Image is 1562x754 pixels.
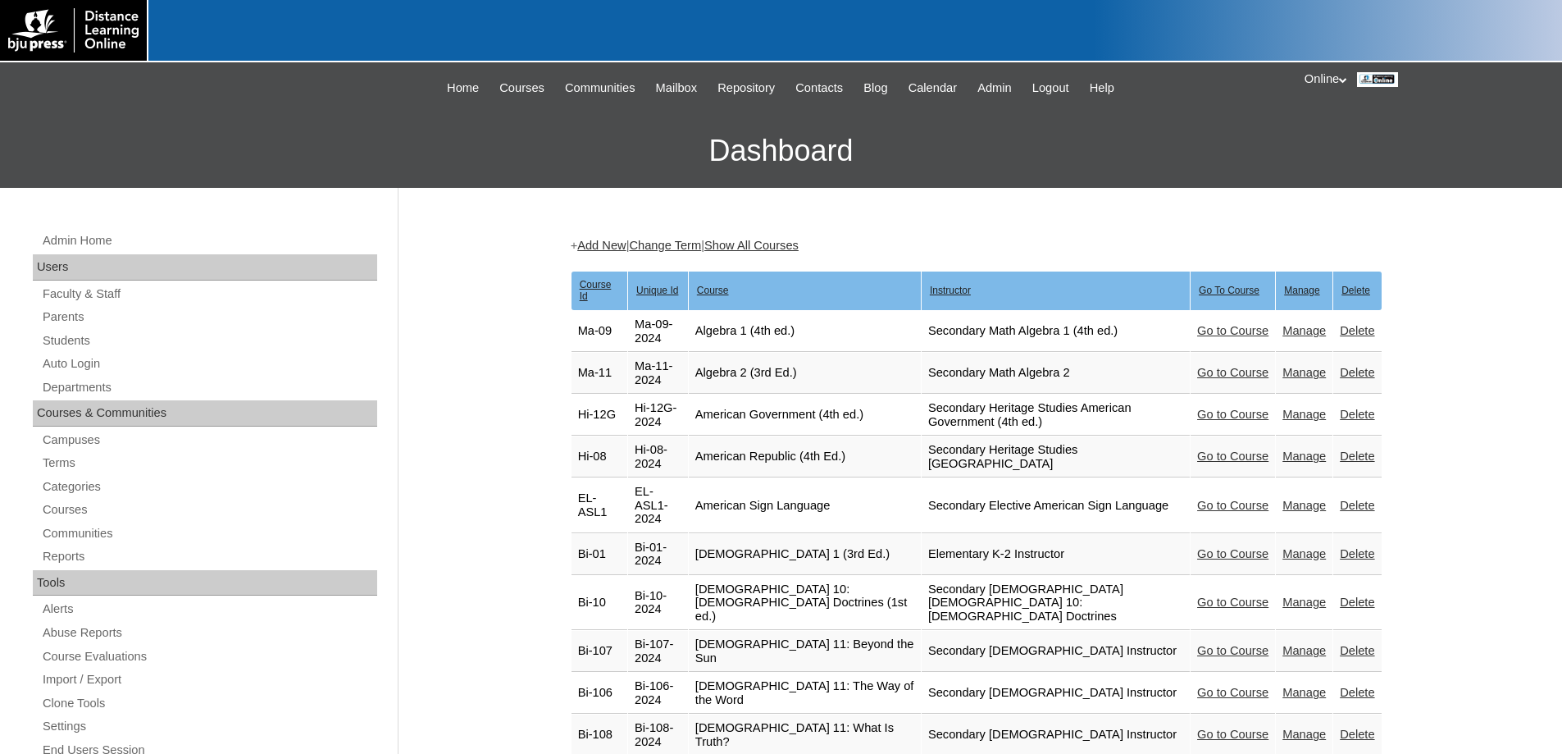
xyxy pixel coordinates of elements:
[1340,686,1374,699] a: Delete
[922,534,1190,575] td: Elementary K-2 Instructor
[1282,644,1326,657] a: Manage
[709,79,783,98] a: Repository
[41,331,377,351] a: Students
[439,79,487,98] a: Home
[922,311,1190,352] td: Secondary Math Algebra 1 (4th ed.)
[33,254,377,281] div: Users
[1282,547,1326,560] a: Manage
[577,239,626,252] a: Add New
[1282,596,1326,609] a: Manage
[628,534,688,575] td: Bi-01-2024
[41,500,377,520] a: Courses
[1340,324,1374,337] a: Delete
[1282,499,1326,512] a: Manage
[717,79,775,98] span: Repository
[33,400,377,427] div: Courses & Communities
[1197,450,1268,463] a: Go to Course
[1340,596,1374,609] a: Delete
[1340,728,1374,741] a: Delete
[41,307,377,327] a: Parents
[499,79,544,98] span: Courses
[628,311,688,352] td: Ma-09-2024
[1282,324,1326,337] a: Manage
[8,114,1554,188] h3: Dashboard
[922,631,1190,672] td: Secondary [DEMOGRAPHIC_DATA] Instructor
[787,79,851,98] a: Contacts
[656,79,698,98] span: Mailbox
[1197,644,1268,657] a: Go to Course
[565,79,635,98] span: Communities
[689,395,921,436] td: American Government (4th ed.)
[41,546,377,567] a: Reports
[1197,324,1268,337] a: Go to Course
[689,631,921,672] td: [DEMOGRAPHIC_DATA] 11: Beyond the Sun
[447,79,479,98] span: Home
[41,599,377,619] a: Alerts
[689,576,921,631] td: [DEMOGRAPHIC_DATA] 10: [DEMOGRAPHIC_DATA] Doctrines (1st ed.)
[689,436,921,478] td: American Republic (4th Ed.)
[689,673,921,714] td: [DEMOGRAPHIC_DATA] 11: The Way of the Word
[628,436,688,478] td: Hi-08-2024
[922,576,1190,631] td: Secondary [DEMOGRAPHIC_DATA] [DEMOGRAPHIC_DATA] 10: [DEMOGRAPHIC_DATA] Doctrines
[922,436,1190,478] td: Secondary Heritage Studies [GEOGRAPHIC_DATA]
[689,534,921,575] td: [DEMOGRAPHIC_DATA] 1 (3rd Ed.)
[1282,450,1326,463] a: Manage
[557,79,644,98] a: Communities
[1024,79,1077,98] a: Logout
[41,693,377,714] a: Clone Tools
[922,353,1190,394] td: Secondary Math Algebra 2
[795,79,843,98] span: Contacts
[1340,499,1374,512] a: Delete
[1282,366,1326,379] a: Manage
[1197,366,1268,379] a: Go to Course
[41,430,377,450] a: Campuses
[704,239,799,252] a: Show All Courses
[900,79,965,98] a: Calendar
[572,311,627,352] td: Ma-09
[689,353,921,394] td: Algebra 2 (3rd Ed.)
[1341,285,1370,296] u: Delete
[969,79,1020,98] a: Admin
[41,377,377,398] a: Departments
[636,285,678,296] u: Unique Id
[41,523,377,544] a: Communities
[629,239,701,252] a: Change Term
[41,477,377,497] a: Categories
[697,285,729,296] u: Course
[863,79,887,98] span: Blog
[41,669,377,690] a: Import / Export
[628,631,688,672] td: Bi-107-2024
[1199,285,1259,296] u: Go To Course
[572,436,627,478] td: Hi-08
[1197,408,1268,421] a: Go to Course
[41,284,377,304] a: Faculty & Staff
[922,395,1190,436] td: Secondary Heritage Studies American Government (4th ed.)
[628,478,688,533] td: EL-ASL1-2024
[41,647,377,667] a: Course Evaluations
[648,79,706,98] a: Mailbox
[41,623,377,643] a: Abuse Reports
[572,534,627,575] td: Bi-01
[628,395,688,436] td: Hi-12G-2024
[1340,644,1374,657] a: Delete
[1340,450,1374,463] a: Delete
[689,478,921,533] td: American Sign Language
[628,353,688,394] td: Ma-11-2024
[1197,596,1268,609] a: Go to Course
[628,576,688,631] td: Bi-10-2024
[922,673,1190,714] td: Secondary [DEMOGRAPHIC_DATA] Instructor
[33,570,377,596] div: Tools
[628,673,688,714] td: Bi-106-2024
[8,8,139,53] img: logo-white.png
[572,395,627,436] td: Hi-12G
[977,79,1012,98] span: Admin
[1082,79,1123,98] a: Help
[922,478,1190,533] td: Secondary Elective American Sign Language
[1032,79,1069,98] span: Logout
[572,478,627,533] td: EL-ASL1
[41,231,377,251] a: Admin Home
[689,311,921,352] td: Algebra 1 (4th ed.)
[572,353,627,394] td: Ma-11
[1282,728,1326,741] a: Manage
[572,673,627,714] td: Bi-106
